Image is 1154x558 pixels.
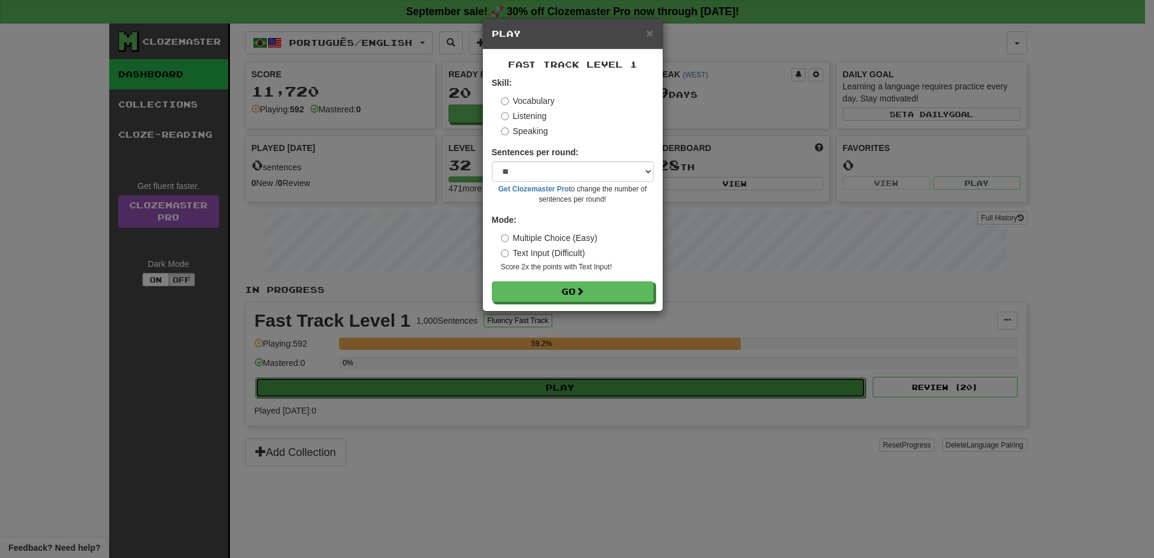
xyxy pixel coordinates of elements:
button: Go [492,281,654,302]
h5: Play [492,28,654,40]
span: × [646,26,653,40]
small: Score 2x the points with Text Input ! [501,262,654,272]
input: Multiple Choice (Easy) [501,234,509,242]
label: Sentences per round: [492,146,579,158]
input: Listening [501,112,509,120]
label: Listening [501,110,547,122]
label: Text Input (Difficult) [501,247,585,259]
span: Fast Track Level 1 [508,59,637,69]
small: to change the number of sentences per round! [492,184,654,205]
label: Vocabulary [501,95,555,107]
input: Speaking [501,127,509,135]
label: Multiple Choice (Easy) [501,232,598,244]
strong: Mode: [492,215,517,225]
input: Text Input (Difficult) [501,249,509,257]
strong: Skill: [492,78,512,88]
button: Close [646,27,653,39]
label: Speaking [501,125,548,137]
a: Get Clozemaster Pro [499,185,569,193]
input: Vocabulary [501,97,509,105]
